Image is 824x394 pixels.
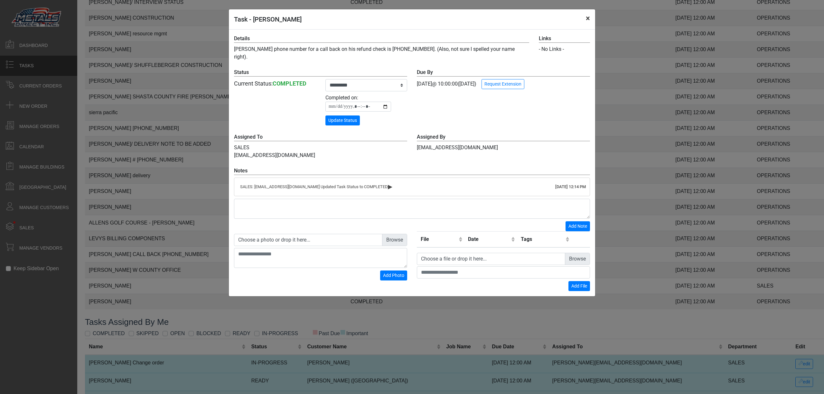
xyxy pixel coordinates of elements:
div: Completed on: [325,94,407,112]
div: SALES: [EMAIL_ADDRESS][DOMAIN_NAME] Updated Task Status to COMPLETED [240,184,584,190]
label: Notes [234,167,590,175]
label: Due By [417,69,590,77]
button: Close [581,9,595,27]
div: Tags [521,235,564,243]
span: @ 10:00:00 [432,81,458,87]
h5: Task - [PERSON_NAME] [234,14,302,24]
th: Remove [571,231,590,247]
span: ▸ [388,184,392,188]
div: File [421,235,457,243]
span: Update Status [328,118,357,123]
button: Add Photo [380,270,407,280]
div: [DATE] 12:14 PM [555,184,586,190]
button: Request Extension [482,79,524,89]
button: Add Note [566,221,590,231]
label: Assigned By [417,133,590,141]
label: Details [234,35,529,43]
button: Update Status [325,115,360,125]
div: Current Status: [234,79,316,88]
div: [EMAIL_ADDRESS][DOMAIN_NAME] [412,133,595,159]
div: SALES [EMAIL_ADDRESS][DOMAIN_NAME] [229,133,412,159]
strong: COMPLETED [273,80,306,87]
label: Links [539,35,590,43]
div: - No Links - [539,45,590,53]
button: Add File [568,281,590,291]
div: Date [468,235,510,243]
span: Request Extension [484,81,521,87]
span: Add File [571,283,587,289]
label: Status [234,69,407,77]
label: Assigned To [234,133,407,141]
div: [PERSON_NAME] phone number for a call back on his refund check is [PHONE_NUMBER]. (Also, not sure... [229,35,534,61]
span: Add Note [568,224,587,229]
span: Add Photo [383,273,404,278]
div: [DATE] ([DATE]) [417,69,590,89]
